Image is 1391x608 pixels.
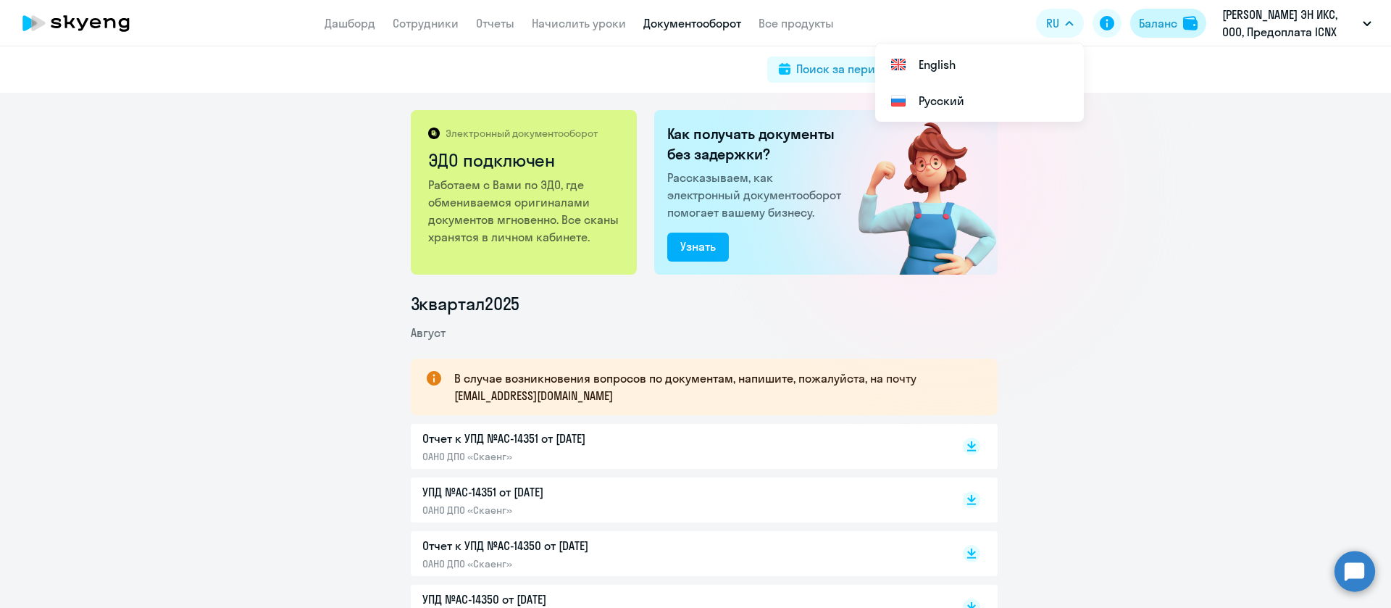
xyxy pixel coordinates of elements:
[422,557,727,570] p: ОАНО ДПО «Скаенг»
[1036,9,1084,38] button: RU
[532,16,626,30] a: Начислить уроки
[890,92,907,109] img: Русский
[835,110,998,275] img: connected
[1215,6,1379,41] button: [PERSON_NAME] ЭН ИКС, ООО, Предоплата ICNX LABS
[422,537,727,554] p: Отчет к УПД №AC-14350 от [DATE]
[667,233,729,262] button: Узнать
[411,325,446,340] span: Август
[476,16,514,30] a: Отчеты
[422,537,932,570] a: Отчет к УПД №AC-14350 от [DATE]ОАНО ДПО «Скаенг»
[422,450,727,463] p: ОАНО ДПО «Скаенг»
[759,16,834,30] a: Все продукты
[667,169,847,221] p: Рассказываем, как электронный документооборот помогает вашему бизнесу.
[422,483,932,517] a: УПД №AC-14351 от [DATE]ОАНО ДПО «Скаенг»
[422,430,727,447] p: Отчет к УПД №AC-14351 от [DATE]
[875,43,1084,122] ul: RU
[890,56,907,73] img: English
[422,504,727,517] p: ОАНО ДПО «Скаенг»
[422,430,932,463] a: Отчет к УПД №AC-14351 от [DATE]ОАНО ДПО «Скаенг»
[667,124,847,165] h2: Как получать документы без задержки?
[1139,14,1177,32] div: Баланс
[1222,6,1357,41] p: [PERSON_NAME] ЭН ИКС, ООО, Предоплата ICNX LABS
[767,57,901,83] button: Поиск за период
[393,16,459,30] a: Сотрудники
[1183,16,1198,30] img: balance
[411,292,998,315] li: 3 квартал 2025
[428,149,622,172] h2: ЭДО подключен
[422,591,727,608] p: УПД №AC-14350 от [DATE]
[1130,9,1206,38] button: Балансbalance
[428,176,622,246] p: Работаем с Вами по ЭДО, где обмениваемся оригиналами документов мгновенно. Все сканы хранятся в л...
[325,16,375,30] a: Дашборд
[796,60,889,78] div: Поиск за период
[454,370,972,404] p: В случае возникновения вопросов по документам, напишите, пожалуйста, на почту [EMAIL_ADDRESS][DOM...
[1046,14,1059,32] span: RU
[446,127,598,140] p: Электронный документооборот
[422,483,727,501] p: УПД №AC-14351 от [DATE]
[680,238,716,255] div: Узнать
[643,16,741,30] a: Документооборот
